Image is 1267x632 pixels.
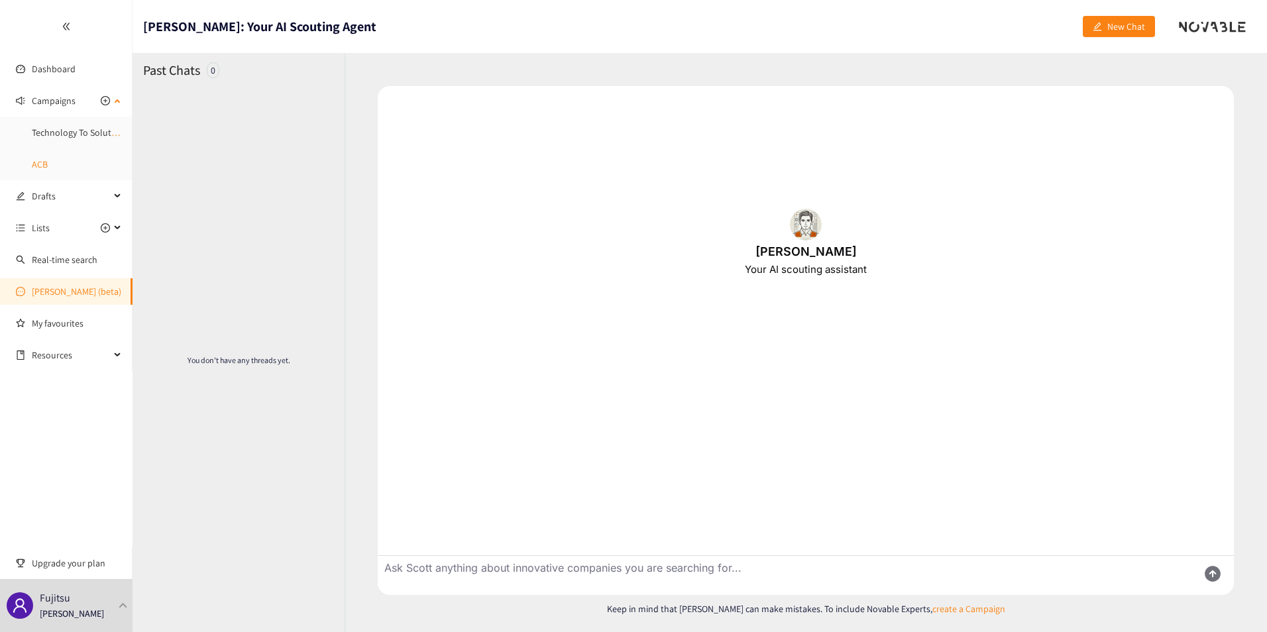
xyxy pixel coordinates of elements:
[755,243,857,260] div: [PERSON_NAME]
[32,183,110,209] span: Drafts
[12,598,28,613] span: user
[32,158,48,170] a: ACB
[32,254,97,266] a: Real-time search
[16,96,25,105] span: sound
[62,22,71,31] span: double-left
[101,223,110,233] span: plus-circle
[1093,22,1102,32] span: edit
[32,87,76,114] span: Campaigns
[40,606,104,621] p: [PERSON_NAME]
[101,96,110,105] span: plus-circle
[378,556,1187,595] textarea: Ask Scott anything about innovative companies you are searching for...
[32,127,236,138] a: Technology To Solution-Delivery-Partner Companies
[32,342,110,368] span: Resources
[40,590,70,606] p: Fujitsu
[16,191,25,201] span: edit
[16,223,25,233] span: unordered-list
[16,558,25,568] span: trophy
[32,286,121,297] a: [PERSON_NAME] (beta)
[207,62,219,78] div: 0
[32,310,122,337] a: My favourites
[32,215,50,241] span: Lists
[1051,489,1267,632] iframe: Chat Widget
[378,602,1234,616] p: Keep in mind that [PERSON_NAME] can make mistakes. To include Novable Experts,
[745,262,867,276] div: Your AI scouting assistant
[1083,16,1155,37] button: editNew Chat
[175,354,302,366] p: You don't have any threads yet.
[143,61,200,79] h2: Past Chats
[1107,19,1145,34] span: New Chat
[32,63,76,75] a: Dashboard
[789,208,822,241] img: Scott.87bedd56a4696ef791cd.png
[932,603,1005,615] a: create a Campaign
[32,550,122,576] span: Upgrade your plan
[16,350,25,360] span: book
